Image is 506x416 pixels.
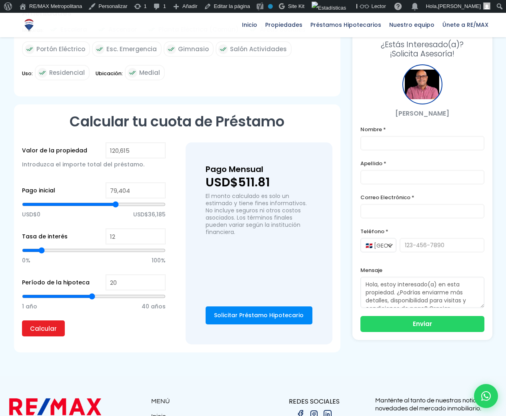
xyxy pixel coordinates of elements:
[360,40,484,49] span: ¿Estás Interesado(a)?
[36,44,85,54] span: Portón Eléctrico
[238,19,261,31] span: Inicio
[360,265,484,275] label: Mensaje
[142,300,166,312] span: 40 años
[230,44,287,54] span: Salón Actividades
[139,68,160,78] span: Medial
[106,44,157,54] span: Esc. Emergencia
[438,19,492,31] span: Únete a RE/MAX
[400,238,484,252] input: 123-456-7890
[360,158,484,168] label: Apellido *
[385,13,438,37] a: Nuestro equipo
[206,192,312,236] p: El monto calculado es solo un estimado y tiene fines informativos. No incluye seguros ni otros co...
[402,64,442,104] div: Julio Holguin
[25,44,34,54] img: check icon
[360,316,484,332] button: Enviar
[166,44,176,54] img: check icon
[128,68,137,78] img: check icon
[253,396,375,406] p: REDES SOCIALES
[106,182,166,198] input: RD$
[206,306,312,324] a: Solicitar Préstamo Hipotecario
[360,40,484,58] h3: ¡Solicita Asesoría!
[218,44,228,54] img: check icon
[261,13,306,37] a: Propiedades
[106,274,166,290] input: Years
[22,186,55,196] label: Pago inicial
[360,226,484,236] label: Teléfono *
[438,3,481,9] span: [PERSON_NAME]
[49,68,85,78] span: Residencial
[178,44,209,54] span: Gimnasio
[206,176,312,188] p: USD$511.81
[106,228,166,244] input: %
[22,68,33,84] span: Uso:
[268,4,273,9] div: No indexar
[360,277,484,308] textarea: Hola, estoy interesado(a) en esta propiedad. ¿Podrías enviarme más detalles, disponibilidad para ...
[261,19,306,31] span: Propiedades
[385,19,438,31] span: Nuestro equipo
[312,2,346,14] img: Visitas de 48 horas. Haz clic para ver más estadísticas del sitio.
[206,162,312,176] h3: Pago Mensual
[133,208,166,220] span: USD$36,185
[38,68,47,78] img: check icon
[22,160,144,168] span: Introduzca el importe total del préstamo.
[22,13,36,37] a: RE/MAX Metropolitana
[306,13,385,37] a: Préstamos Hipotecarios
[22,232,68,242] label: Tasa de interés
[106,142,166,158] input: RD$
[360,108,484,118] p: [PERSON_NAME]
[288,3,304,9] span: Site Kit
[22,208,40,220] span: USD$0
[238,13,261,37] a: Inicio
[152,254,166,266] span: 100%
[360,192,484,202] label: Correo Electrónico *
[375,396,497,412] p: Manténte al tanto de nuestras noticias y novedades del mercado inmobiliario.
[22,278,90,288] label: Período de la hipoteca
[95,44,104,54] img: check icon
[438,13,492,37] a: Únete a RE/MAX
[96,68,123,84] span: Ubicación:
[306,19,385,31] span: Préstamos Hipotecarios
[22,18,36,32] img: Logo de REMAX
[151,396,253,406] p: MENÚ
[22,112,332,130] h2: Calcular tu cuota de Préstamo
[22,254,30,266] span: 0%
[360,124,484,134] label: Nombre *
[22,146,87,156] label: Valor de la propiedad
[22,300,37,312] span: 1 año
[22,320,65,336] input: Calcular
